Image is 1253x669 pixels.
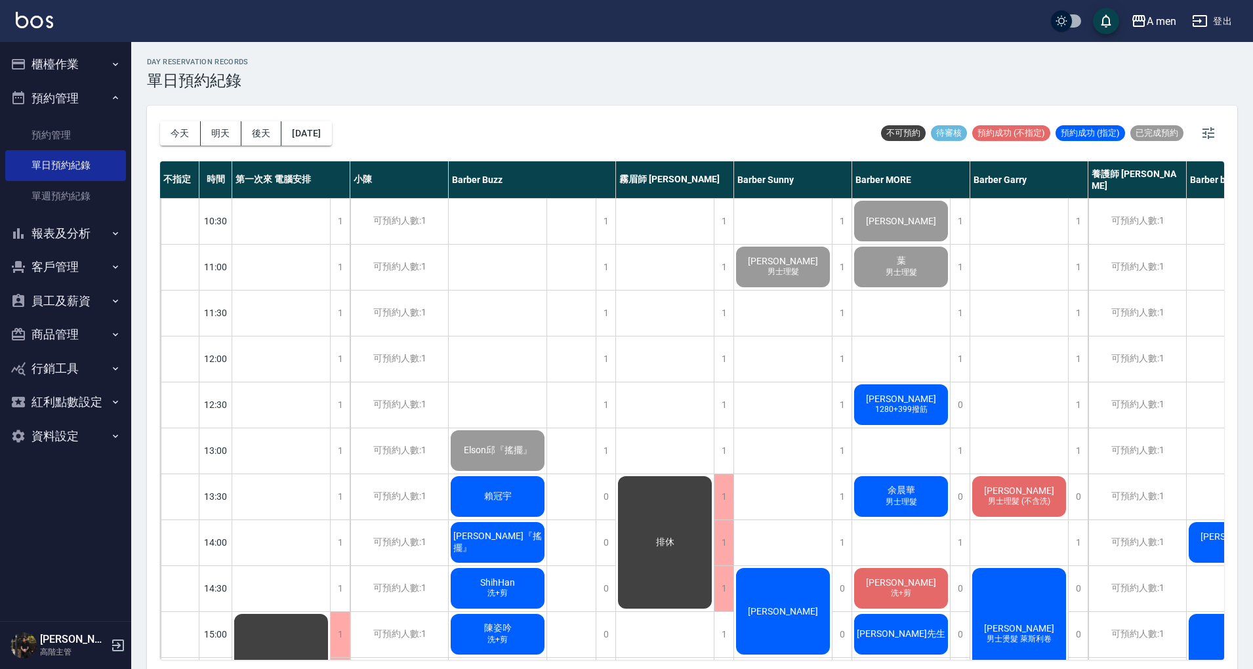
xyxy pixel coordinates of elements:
div: Barber Buzz [449,161,616,198]
div: 10:30 [199,198,232,244]
div: 0 [1068,566,1088,611]
div: 小陳 [350,161,449,198]
span: 男士理髮 [883,497,920,508]
div: 0 [596,612,615,657]
span: 已完成預約 [1130,127,1183,139]
div: 1 [330,336,350,382]
div: 1 [596,245,615,290]
div: 0 [832,612,852,657]
span: 男士理髮 [883,267,920,278]
div: 1 [714,291,733,336]
span: [PERSON_NAME] [745,256,821,266]
div: 1 [950,520,970,565]
button: 後天 [241,121,282,146]
span: [PERSON_NAME] [745,606,821,617]
div: 15:00 [199,611,232,657]
div: 0 [950,612,970,657]
div: 13:00 [199,428,232,474]
div: 1 [832,245,852,290]
button: 紅利點數設定 [5,385,126,419]
div: 1 [832,291,852,336]
div: 1 [714,336,733,382]
div: 可預約人數:1 [350,382,448,428]
button: [DATE] [281,121,331,146]
div: 1 [714,245,733,290]
button: 報表及分析 [5,216,126,251]
a: 預約管理 [5,120,126,150]
span: ShihHan [478,577,518,588]
a: 單日預約紀錄 [5,150,126,180]
span: 排休 [653,537,677,548]
h3: 單日預約紀錄 [147,71,249,90]
div: 0 [832,566,852,611]
div: 時間 [199,161,232,198]
div: 0 [950,566,970,611]
span: 預約成功 (指定) [1056,127,1125,139]
div: 霧眉師 [PERSON_NAME] [616,161,734,198]
div: 第一次來 電腦安排 [232,161,350,198]
div: 可預約人數:1 [350,199,448,244]
div: 可預約人數:1 [350,245,448,290]
p: 高階主管 [40,646,107,658]
button: 預約管理 [5,81,126,115]
div: 1 [950,199,970,244]
div: Barber MORE [852,161,970,198]
a: 單週預約紀錄 [5,181,126,211]
span: [PERSON_NAME] [981,623,1057,634]
span: [PERSON_NAME]『搖擺』 [451,531,544,554]
div: 1 [596,291,615,336]
button: 行銷工具 [5,352,126,386]
div: 1 [714,199,733,244]
div: 可預約人數:1 [350,336,448,382]
div: 1 [596,428,615,474]
div: 可預約人數:1 [1088,474,1186,519]
div: 1 [832,520,852,565]
div: 可預約人數:1 [1088,520,1186,565]
div: 0 [1068,474,1088,519]
div: 養護師 [PERSON_NAME] [1088,161,1187,198]
div: 1 [714,474,733,519]
div: 1 [330,520,350,565]
span: 陳姿吟 [482,622,514,634]
div: 1 [596,382,615,428]
div: 1 [714,520,733,565]
span: 不可預約 [881,127,926,139]
span: 待審核 [931,127,967,139]
div: 可預約人數:1 [350,428,448,474]
button: 商品管理 [5,317,126,352]
div: 1 [330,245,350,290]
span: 洗+剪 [485,634,510,645]
span: 男士理髮 (不含洗) [985,496,1053,507]
div: 11:30 [199,290,232,336]
div: 1 [330,612,350,657]
div: 可預約人數:1 [350,566,448,611]
div: 1 [832,336,852,382]
div: 1 [1068,199,1088,244]
div: 1 [950,291,970,336]
div: 1 [1068,336,1088,382]
span: 洗+剪 [888,588,914,599]
div: 1 [330,291,350,336]
div: 可預約人數:1 [1088,428,1186,474]
div: 1 [596,199,615,244]
div: 可預約人數:1 [1088,382,1186,428]
button: 櫃檯作業 [5,47,126,81]
div: 1 [1068,520,1088,565]
button: 資料設定 [5,419,126,453]
div: 12:00 [199,336,232,382]
div: 1 [330,199,350,244]
div: 1 [1068,245,1088,290]
div: 14:00 [199,519,232,565]
span: [PERSON_NAME]先生 [854,628,948,640]
button: save [1093,8,1119,34]
div: 0 [950,382,970,428]
div: 1 [832,428,852,474]
div: 1 [950,428,970,474]
div: 0 [1068,612,1088,657]
img: Logo [16,12,53,28]
span: 洗+剪 [1223,542,1248,553]
div: Barber Sunny [734,161,852,198]
div: 1 [950,336,970,382]
div: 1 [832,474,852,519]
div: 1 [1068,382,1088,428]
